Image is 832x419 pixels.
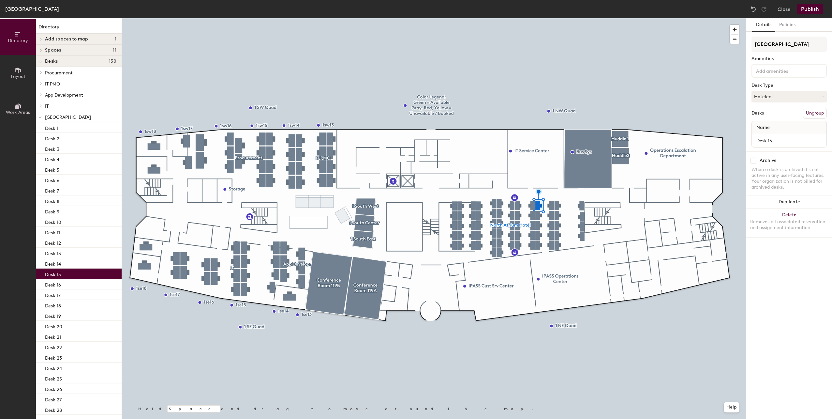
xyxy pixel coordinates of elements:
[8,38,28,43] span: Directory
[753,122,773,133] span: Name
[45,48,61,53] span: Spaces
[45,186,59,194] p: Desk 7
[724,402,739,412] button: Help
[753,136,825,145] input: Unnamed desk
[746,209,832,237] button: DeleteRemoves all associated reservation and assignment information
[750,6,757,12] img: Undo
[45,81,60,87] span: IT PMO
[45,385,62,392] p: Desk 26
[45,239,61,246] p: Desk 12
[45,197,59,204] p: Desk 8
[115,37,116,42] span: 1
[45,374,62,382] p: Desk 25
[45,406,62,413] p: Desk 28
[45,92,83,98] span: App Development
[746,195,832,209] button: Duplicate
[751,56,827,61] div: Amenities
[45,59,58,64] span: Desks
[45,270,61,277] p: Desk 15
[45,333,61,340] p: Desk 21
[751,167,827,190] div: When a desk is archived it's not active in any user-facing features. Your organization is not bil...
[11,74,25,79] span: Layout
[6,110,30,115] span: Work Areas
[45,364,62,371] p: Desk 24
[45,249,61,256] p: Desk 13
[778,4,791,14] button: Close
[45,280,61,288] p: Desk 16
[775,18,799,32] button: Policies
[113,48,116,53] span: 11
[45,145,59,152] p: Desk 3
[5,5,59,13] div: [GEOGRAPHIC_DATA]
[45,322,62,330] p: Desk 20
[751,83,827,88] div: Desk Type
[45,115,91,120] span: [GEOGRAPHIC_DATA]
[45,155,59,163] p: Desk 4
[45,301,61,309] p: Desk 18
[45,353,62,361] p: Desk 23
[750,219,828,231] div: Removes all associated reservation and assignment information
[45,343,62,350] p: Desk 22
[109,59,116,64] span: 130
[755,67,813,74] input: Add amenities
[45,103,49,109] span: IT
[45,312,61,319] p: Desk 19
[797,4,823,14] button: Publish
[36,23,122,34] h1: Directory
[45,134,59,142] p: Desk 2
[45,218,61,225] p: Desk 10
[45,395,62,403] p: Desk 27
[45,228,60,236] p: Desk 11
[45,124,58,131] p: Desk 1
[751,91,827,102] button: Hoteled
[45,291,61,298] p: Desk 17
[751,111,764,116] div: Desks
[803,108,827,119] button: Ungroup
[45,176,59,183] p: Desk 6
[45,70,73,76] span: Procurement
[761,6,767,12] img: Redo
[45,165,59,173] p: Desk 5
[45,207,59,215] p: Desk 9
[760,158,777,163] div: Archive
[45,259,61,267] p: Desk 14
[45,37,88,42] span: Add spaces to map
[752,18,775,32] button: Details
